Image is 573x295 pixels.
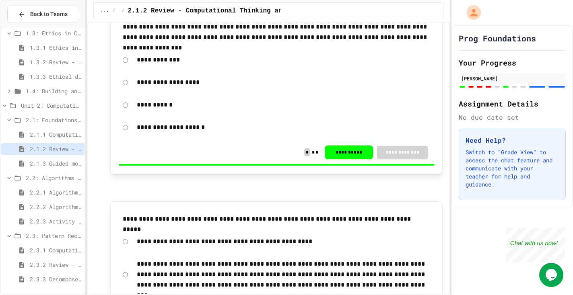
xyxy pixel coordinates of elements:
span: 1.4: Building an Online Presence [26,87,81,95]
div: [PERSON_NAME] [461,75,563,82]
span: 2.3.1 Computational Thinking - Your Problem-Solving Toolkit [30,246,81,254]
iframe: chat widget [506,228,565,262]
span: 1.3.2 Review - Ethics in Computer Science [30,58,81,66]
span: 2.3: Pattern Recognition & Decomposition [26,231,81,240]
span: 1.3.1 Ethics in Computer Science [30,43,81,52]
span: 2.1.2 Review - Computational Thinking and Problem Solving [30,145,81,153]
span: 2.1: Foundations of Computational Thinking [26,116,81,124]
span: / [122,8,124,14]
p: Switch to "Grade View" to access the chat feature and communicate with your teacher for help and ... [466,148,559,188]
div: My Account [458,3,483,22]
span: 2.1.3 Guided morning routine flowchart [30,159,81,168]
span: 2.3.3 Decompose school issue using CT [30,275,81,283]
span: 2.2.2 Algorithms from Idea to Flowchart - Review [30,203,81,211]
span: 1.3.3 Ethical dilemma reflections [30,72,81,81]
span: 2.2: Algorithms from Idea to Flowchart [26,174,81,182]
span: 2.1.1 Computational Thinking and Problem Solving [30,130,81,139]
span: ... [100,8,109,14]
iframe: chat widget [539,263,565,287]
div: No due date set [459,113,566,122]
span: 2.2.1 Algorithms from Idea to Flowchart [30,188,81,197]
span: / [112,8,115,14]
h2: Your Progress [459,57,566,68]
h1: Prog Foundations [459,33,536,44]
span: Back to Teams [30,10,68,18]
h3: Need Help? [466,135,559,145]
span: 2.2.3 Activity Recommendation Algorithm [30,217,81,225]
span: Unit 2: Computational Thinking & Problem-Solving [21,101,81,110]
span: 2.1.2 Review - Computational Thinking and Problem Solving [128,6,348,16]
span: 1.3: Ethics in Computing [26,29,81,37]
h2: Assignment Details [459,98,566,109]
span: 2.3.2 Review - Computational Thinking - Your Problem-Solving Toolkit [30,260,81,269]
